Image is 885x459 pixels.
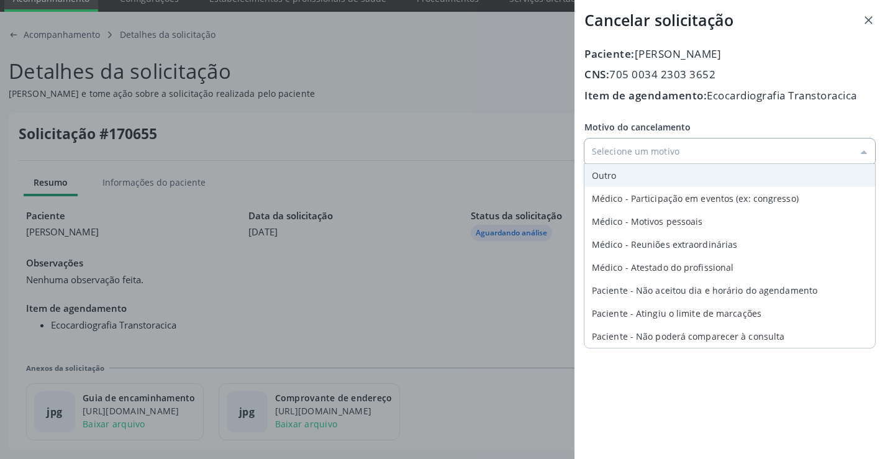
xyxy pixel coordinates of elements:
li: Paciente - Não aceitou dia e horário do agendamento [584,279,875,302]
li: Médico - Motivos pessoais [584,210,875,233]
span: Item de agendamento: [584,88,707,102]
li: Médico - Participação em eventos (ex: congresso) [584,187,875,210]
input: Selecione um motivo [584,139,875,163]
li: Paciente - Atingiu o limite de marcações [584,302,875,325]
div: [PERSON_NAME] [584,46,875,62]
li: Médico - Reuniões extraordinárias [584,233,875,256]
span: Motivo do cancelamento [584,120,691,134]
li: Médico - Atestado do profissional [584,256,875,279]
div: 705 0034 2303 3652 [584,66,875,83]
h3: Cancelar solicitação [584,10,733,31]
li: Outro [584,164,875,187]
li: Paciente - Não poderá comparecer à consulta [584,325,875,348]
span: CNS: [584,67,609,81]
span: Paciente: [584,47,635,61]
div: Ecocardiografia Transtoracica [584,88,875,104]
